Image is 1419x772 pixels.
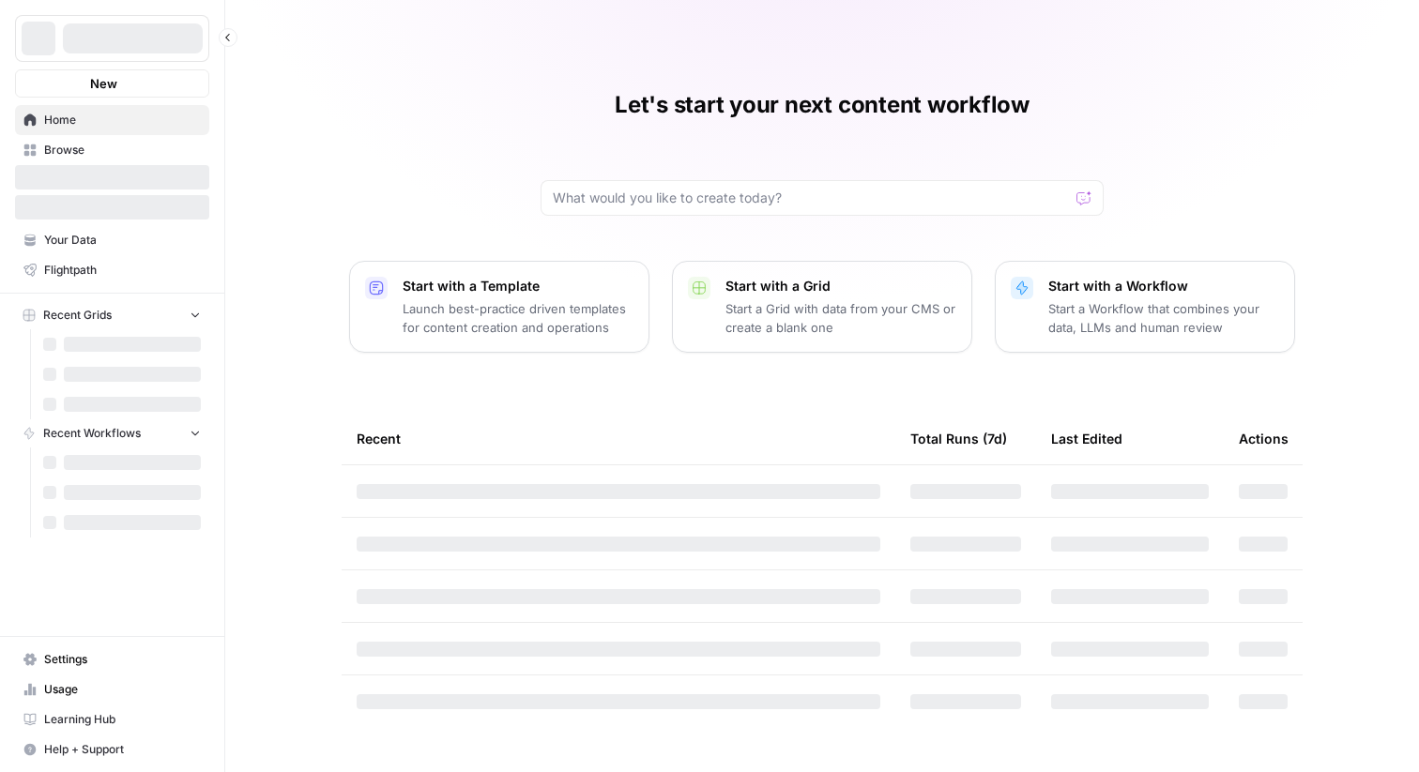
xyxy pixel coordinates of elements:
span: Home [44,112,201,129]
button: Recent Grids [15,301,209,329]
a: Settings [15,644,209,674]
h1: Let's start your next content workflow [615,90,1030,120]
a: Browse [15,135,209,165]
div: Actions [1239,413,1289,464]
div: Last Edited [1051,413,1122,464]
div: Recent [357,413,880,464]
span: Flightpath [44,262,201,279]
span: Recent Grids [43,307,112,324]
button: Start with a TemplateLaunch best-practice driven templates for content creation and operations [349,261,649,353]
a: Flightpath [15,255,209,285]
p: Launch best-practice driven templates for content creation and operations [403,299,633,337]
button: Help + Support [15,734,209,764]
p: Start with a Grid [725,277,956,295]
button: New [15,69,209,98]
button: Start with a WorkflowStart a Workflow that combines your data, LLMs and human review [995,261,1295,353]
span: Your Data [44,232,201,249]
span: Settings [44,651,201,668]
span: Learning Hub [44,711,201,728]
button: Recent Workflows [15,419,209,447]
span: Usage [44,681,201,698]
p: Start with a Template [403,277,633,295]
span: Recent Workflows [43,425,141,442]
p: Start with a Workflow [1048,277,1279,295]
div: Total Runs (7d) [910,413,1007,464]
a: Usage [15,674,209,704]
p: Start a Grid with data from your CMS or create a blank one [725,299,956,337]
span: Browse [44,142,201,159]
button: Start with a GridStart a Grid with data from your CMS or create a blank one [672,261,972,353]
input: What would you like to create today? [553,189,1069,207]
a: Home [15,105,209,135]
a: Your Data [15,225,209,255]
a: Learning Hub [15,704,209,734]
span: New [90,74,117,93]
span: Help + Support [44,741,201,758]
p: Start a Workflow that combines your data, LLMs and human review [1048,299,1279,337]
